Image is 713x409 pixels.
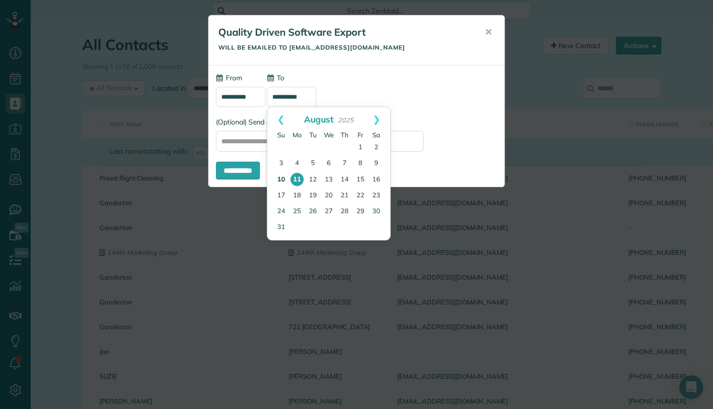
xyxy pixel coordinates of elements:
a: 3 [273,156,289,172]
h5: Quality Driven Software Export [218,25,471,39]
a: 18 [289,188,305,204]
a: 30 [368,204,384,220]
h5: Will be emailed to [EMAIL_ADDRESS][DOMAIN_NAME] [218,44,471,51]
a: 8 [353,156,368,172]
a: 25 [289,204,305,220]
a: 28 [337,204,353,220]
a: 22 [353,188,368,204]
a: 19 [305,188,321,204]
span: Monday [293,131,302,139]
a: 23 [368,188,384,204]
a: Prev [267,107,295,132]
a: 10 [273,172,289,188]
a: 1 [353,140,368,156]
a: 29 [353,204,368,220]
a: 16 [368,172,384,188]
span: Saturday [372,131,380,139]
a: 11 [290,173,304,186]
a: 14 [337,172,353,188]
a: 15 [353,172,368,188]
a: 2 [368,140,384,156]
span: 2025 [338,116,354,124]
a: 21 [337,188,353,204]
a: 7 [337,156,353,172]
span: August [304,114,334,124]
a: 12 [305,172,321,188]
a: 5 [305,156,321,172]
a: 17 [273,188,289,204]
span: ✕ [485,26,492,38]
label: To [267,73,284,83]
label: From [216,73,242,83]
a: 6 [321,156,337,172]
a: 26 [305,204,321,220]
a: Next [363,107,390,132]
a: 20 [321,188,337,204]
label: (Optional) Send a copy of this email to: [216,117,497,127]
a: 24 [273,204,289,220]
span: Sunday [277,131,285,139]
span: Tuesday [309,131,317,139]
a: 27 [321,204,337,220]
a: 9 [368,156,384,172]
span: Friday [357,131,363,139]
span: Wednesday [324,131,334,139]
a: 4 [289,156,305,172]
a: 31 [273,220,289,235]
a: 13 [321,172,337,188]
span: Thursday [341,131,349,139]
